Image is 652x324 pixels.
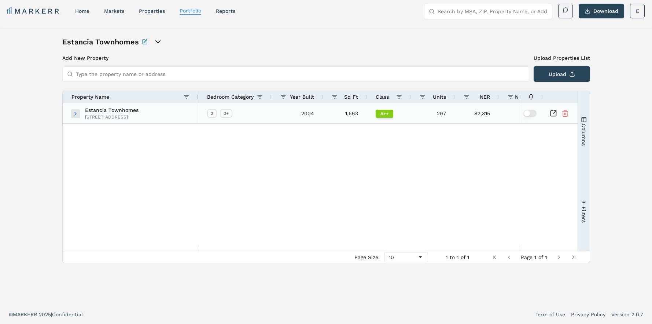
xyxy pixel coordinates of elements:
div: 3+ [220,109,232,118]
button: E [630,4,645,18]
div: [STREET_ADDRESS] [85,114,139,120]
span: E [636,7,639,15]
span: Class [376,94,389,100]
span: MARKERR [13,312,39,317]
span: of [538,254,543,260]
div: Page Size [384,252,428,262]
input: Search by MSA, ZIP, Property Name, or Address [438,4,548,19]
a: Privacy Policy [571,311,605,318]
div: 1,663 [323,103,367,123]
div: $2,815 [455,103,499,123]
span: to [450,254,455,260]
span: NER/Sq Ft [515,94,541,100]
div: Page Size: [354,254,380,260]
a: Term of Use [535,311,565,318]
div: Previous Page [506,254,512,260]
div: 207 [411,103,455,123]
button: open portfolio options [154,37,162,46]
a: MARKERR [7,6,60,16]
span: Property Name [71,94,109,100]
span: © [9,312,13,317]
a: Inspect Comparable [550,110,557,117]
a: home [75,8,89,14]
a: Portfolio [180,8,201,14]
div: $1.69 [499,103,550,123]
a: markets [104,8,124,14]
span: Bedroom Category [207,94,254,100]
span: Units [433,94,446,100]
span: 1 [457,254,459,260]
span: Year Built [290,94,314,100]
a: reports [216,8,235,14]
button: Remove Property From Portfolio [561,110,569,117]
span: 1 [446,254,448,260]
span: Columns [581,123,586,145]
label: Upload Properties List [534,54,590,62]
span: 1 [545,254,547,260]
button: Download [579,4,624,18]
div: Next Page [556,254,562,260]
div: 2 [207,109,217,118]
h3: Add New Property [62,54,529,62]
span: Estancia Townhomes [85,108,139,113]
a: Version 2.0.7 [611,311,643,318]
div: 10 [389,254,417,260]
a: properties [139,8,165,14]
input: Type the property name or address [76,67,524,81]
span: 1 [534,254,537,260]
span: Page [521,254,533,260]
span: NER [480,94,490,100]
span: 2025 | [39,312,52,317]
div: Last Page [571,254,577,260]
h1: Estancia Townhomes [62,37,139,47]
div: First Page [491,254,497,260]
span: 1 [467,254,469,260]
div: 2004 [272,103,323,123]
span: Confidential [52,312,83,317]
button: Rename this portfolio [142,37,148,47]
div: A++ [376,110,393,118]
span: Filters [581,206,586,222]
button: Upload [534,66,590,82]
span: Sq Ft [344,94,358,100]
span: of [461,254,465,260]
